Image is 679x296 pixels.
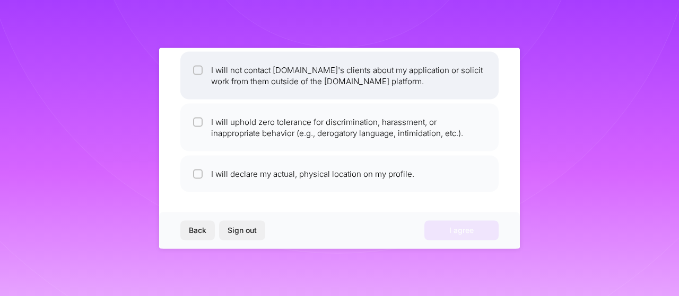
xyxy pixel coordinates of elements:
button: Back [180,221,215,240]
button: Sign out [219,221,265,240]
span: Back [189,225,206,236]
li: I will uphold zero tolerance for discrimination, harassment, or inappropriate behavior (e.g., der... [180,103,499,151]
li: I will not contact [DOMAIN_NAME]'s clients about my application or solicit work from them outside... [180,51,499,99]
li: I will declare my actual, physical location on my profile. [180,155,499,192]
span: Sign out [228,225,257,236]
